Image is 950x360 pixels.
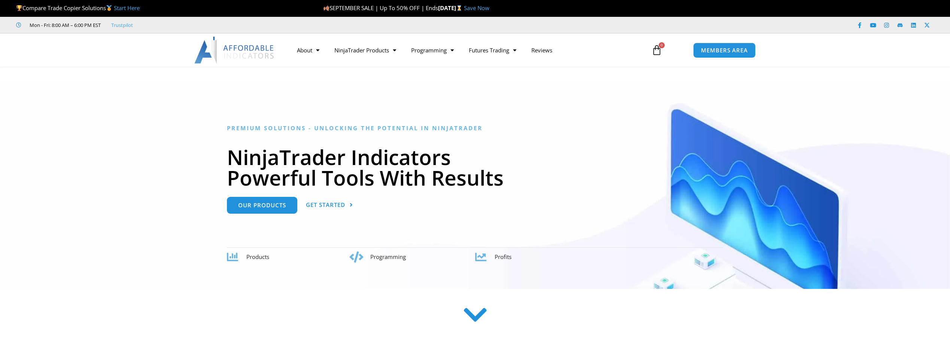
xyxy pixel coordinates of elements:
a: Get Started [306,197,353,214]
span: Programming [370,253,406,260]
a: Start Here [114,4,140,12]
a: Trustpilot [111,21,133,30]
span: SEPTEMBER SALE | Up To 50% OFF | Ends [323,4,438,12]
a: About [289,42,327,59]
span: Our Products [238,202,286,208]
a: 0 [640,39,673,61]
img: 🍂 [324,5,329,11]
a: Reviews [524,42,560,59]
img: 🏆 [16,5,22,11]
span: MEMBERS AREA [701,48,748,53]
a: Programming [404,42,461,59]
a: NinjaTrader Products [327,42,404,59]
a: Save Now [464,4,489,12]
img: ⌛ [456,5,462,11]
img: 🥇 [106,5,112,11]
span: Products [246,253,269,260]
a: Futures Trading [461,42,524,59]
span: 0 [659,42,665,48]
span: Profits [495,253,512,260]
nav: Menu [289,42,643,59]
img: LogoAI [194,37,275,64]
span: Mon - Fri: 8:00 AM – 6:00 PM EST [28,21,101,30]
a: MEMBERS AREA [693,43,756,58]
h1: NinjaTrader Indicators Powerful Tools With Results [227,147,723,188]
span: Compare Trade Copier Solutions [16,4,140,12]
h6: Premium Solutions - Unlocking the Potential in NinjaTrader [227,125,723,132]
strong: [DATE] [438,4,464,12]
a: Our Products [227,197,297,214]
span: Get Started [306,202,345,208]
